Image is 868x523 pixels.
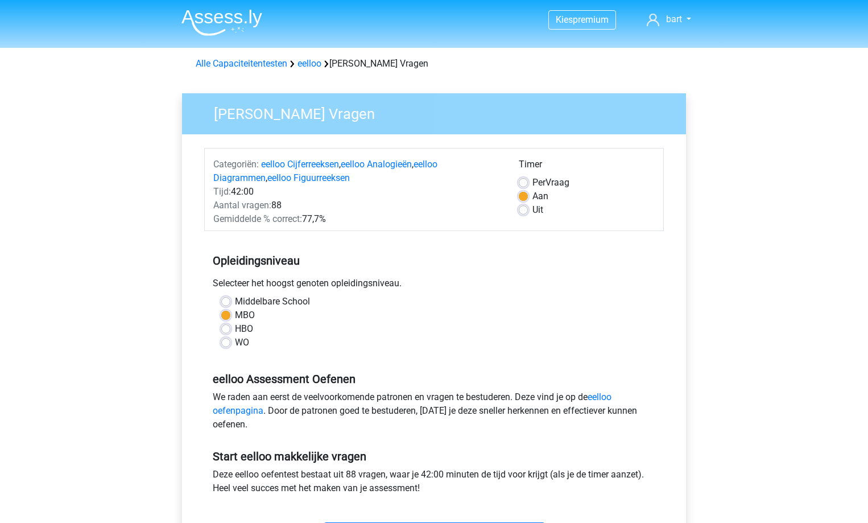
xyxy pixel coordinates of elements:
label: Aan [532,190,548,203]
span: bart [666,14,682,24]
label: Vraag [532,176,569,190]
div: Selecteer het hoogst genoten opleidingsniveau. [204,277,664,295]
label: Middelbare School [235,295,310,308]
a: eelloo Figuurreeksen [267,172,350,183]
a: eelloo Cijferreeksen [261,159,339,170]
span: Categoriën: [213,159,259,170]
label: MBO [235,308,255,322]
div: 42:00 [205,185,510,199]
div: 77,7% [205,212,510,226]
span: Per [532,177,545,188]
a: Kiespremium [549,12,615,27]
span: premium [573,14,609,25]
span: Aantal vragen: [213,200,271,211]
a: eelloo [297,58,321,69]
div: 88 [205,199,510,212]
img: Assessly [181,9,262,36]
div: Deze eelloo oefentest bestaat uit 88 vragen, waar je 42:00 minuten de tijd voor krijgt (als je de... [204,468,664,500]
div: Timer [519,158,655,176]
h5: Opleidingsniveau [213,249,655,272]
div: [PERSON_NAME] Vragen [191,57,677,71]
label: Uit [532,203,543,217]
a: Alle Capaciteitentesten [196,58,287,69]
h5: Start eelloo makkelijke vragen [213,450,655,463]
span: Tijd: [213,186,231,197]
span: Kies [556,14,573,25]
h5: eelloo Assessment Oefenen [213,372,655,386]
a: eelloo Analogieën [341,159,412,170]
a: bart [642,13,696,26]
h3: [PERSON_NAME] Vragen [200,101,677,123]
label: HBO [235,322,253,336]
div: , , , [205,158,510,185]
span: Gemiddelde % correct: [213,213,302,224]
div: We raden aan eerst de veelvoorkomende patronen en vragen te bestuderen. Deze vind je op de . Door... [204,390,664,436]
label: WO [235,336,249,349]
